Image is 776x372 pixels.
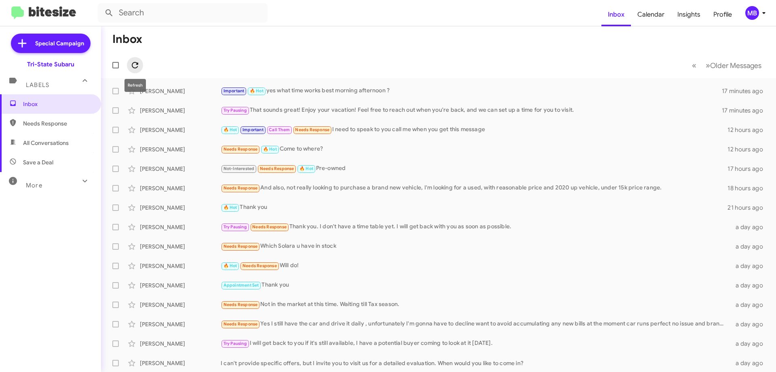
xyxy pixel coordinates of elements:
span: Needs Response [23,119,92,128]
span: » [706,60,710,70]
span: 🔥 Hot [250,88,264,94]
input: Search [98,3,268,23]
a: Inbox [601,3,631,26]
div: Pre-owned [221,164,727,173]
div: I can't provide specific offers, but I invite you to visit us for a detailed evaluation. When wou... [221,359,731,367]
div: [PERSON_NAME] [140,87,221,95]
div: [PERSON_NAME] [140,223,221,231]
div: [PERSON_NAME] [140,204,221,212]
div: [PERSON_NAME] [140,320,221,328]
button: MB [738,6,767,20]
div: a day ago [731,242,770,251]
span: Needs Response [224,147,258,152]
div: [PERSON_NAME] [140,301,221,309]
span: Not-Interested [224,166,255,171]
button: Previous [687,57,701,74]
span: Special Campaign [35,39,84,47]
div: [PERSON_NAME] [140,262,221,270]
div: MB [745,6,759,20]
div: a day ago [731,301,770,309]
span: 🔥 Hot [224,205,237,210]
div: I will get back to you if it's still available, I have a potential buyer coming to look at it [DA... [221,339,731,348]
span: Needs Response [224,302,258,307]
div: a day ago [731,320,770,328]
a: Special Campaign [11,34,91,53]
div: [PERSON_NAME] [140,281,221,289]
div: Yes I still have the car and drive it daily , unfortunately I'm gonna have to decline want to avo... [221,319,731,329]
span: Save a Deal [23,158,53,166]
div: a day ago [731,281,770,289]
div: Not in the market at this time. Waiting till Tax season. [221,300,731,309]
span: Needs Response [260,166,294,171]
span: « [692,60,696,70]
span: Try Pausing [224,224,247,230]
span: Needs Response [295,127,329,132]
div: 12 hours ago [727,126,770,134]
span: All Conversations [23,139,69,147]
div: a day ago [731,262,770,270]
a: Calendar [631,3,671,26]
span: Call Them [269,127,290,132]
span: Needs Response [252,224,287,230]
span: Important [242,127,264,132]
div: Thank you. I don't have a time table yet. I will get back with you as soon as possible. [221,222,731,232]
div: [PERSON_NAME] [140,184,221,192]
span: Needs Response [242,263,277,268]
div: 21 hours ago [727,204,770,212]
span: 🔥 Hot [224,263,237,268]
div: [PERSON_NAME] [140,165,221,173]
div: [PERSON_NAME] [140,106,221,115]
div: a day ago [731,359,770,367]
div: [PERSON_NAME] [140,145,221,153]
div: 12 hours ago [727,145,770,153]
div: That sounds great! Enjoy your vacation! Feel free to reach out when you're back, and we can set u... [221,106,722,115]
div: 17 minutes ago [722,87,770,95]
div: 17 hours ago [727,165,770,173]
span: Try Pausing [224,108,247,113]
span: Older Messages [710,61,761,70]
div: And also, not really looking to purchase a brand new vehicle, I'm looking for a used, with reason... [221,183,727,193]
h1: Inbox [112,33,142,46]
div: yes what time works best morning afternoon ? [221,86,722,96]
div: Thank you [221,281,731,290]
span: Labels [26,81,49,89]
div: Thank you [221,203,727,212]
span: Needs Response [224,244,258,249]
span: 🔥 Hot [224,127,237,132]
div: a day ago [731,223,770,231]
div: Refresh [124,79,146,92]
span: Needs Response [224,321,258,327]
div: [PERSON_NAME] [140,242,221,251]
span: 🔥 Hot [263,147,277,152]
div: Will do! [221,261,731,270]
a: Insights [671,3,707,26]
span: Appointment Set [224,283,259,288]
div: a day ago [731,340,770,348]
div: 17 minutes ago [722,106,770,115]
span: Important [224,88,245,94]
a: Profile [707,3,738,26]
span: Needs Response [224,185,258,191]
nav: Page navigation example [687,57,766,74]
div: [PERSON_NAME] [140,126,221,134]
div: [PERSON_NAME] [140,359,221,367]
span: More [26,182,42,189]
div: Which Solara u have in stock [221,242,731,251]
span: Inbox [23,100,92,108]
div: Tri-State Subaru [27,60,74,68]
span: Try Pausing [224,341,247,346]
div: I need to speak to you call me when you get this message [221,125,727,134]
span: 🔥 Hot [299,166,313,171]
div: Come to where? [221,145,727,154]
div: 18 hours ago [727,184,770,192]
div: [PERSON_NAME] [140,340,221,348]
button: Next [701,57,766,74]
